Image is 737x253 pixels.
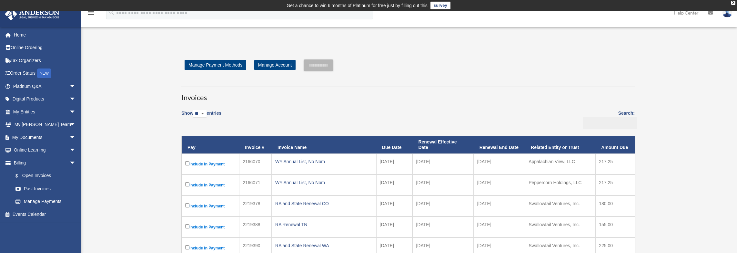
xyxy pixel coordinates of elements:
th: Due Date: activate to sort column ascending [376,136,413,153]
td: [DATE] [376,153,413,174]
h3: Invoices [181,87,635,103]
span: arrow_drop_down [69,144,82,157]
td: [DATE] [412,195,473,216]
span: arrow_drop_down [69,118,82,132]
td: Appalachian View, LLC [525,153,595,174]
a: My Entitiesarrow_drop_down [5,105,86,118]
a: Home [5,28,86,41]
td: [DATE] [474,174,525,195]
span: arrow_drop_down [69,93,82,106]
td: [DATE] [376,216,413,237]
a: Manage Payments [9,195,82,208]
td: 2219388 [239,216,272,237]
img: User Pic [722,8,732,17]
label: Include in Payment [185,160,236,168]
a: My [PERSON_NAME] Teamarrow_drop_down [5,118,86,131]
img: Anderson Advisors Platinum Portal [3,8,61,20]
td: 180.00 [595,195,635,216]
td: 217.25 [595,153,635,174]
i: search [108,9,115,16]
div: RA and State Renewal WA [275,241,373,250]
td: [DATE] [474,195,525,216]
td: Peppercorn Holdings, LLC [525,174,595,195]
input: Include in Payment [185,161,189,165]
div: close [731,1,735,5]
a: Platinum Q&Aarrow_drop_down [5,80,86,93]
div: RA Renewal TN [275,220,373,229]
input: Include in Payment [185,245,189,249]
div: NEW [37,69,51,78]
span: arrow_drop_down [69,156,82,170]
th: Renewal End Date: activate to sort column ascending [474,136,525,153]
td: [DATE] [412,216,473,237]
th: Invoice Name: activate to sort column ascending [272,136,376,153]
td: [DATE] [474,153,525,174]
th: Pay: activate to sort column descending [182,136,239,153]
a: menu [87,11,95,17]
td: 2219378 [239,195,272,216]
div: RA and State Renewal CO [275,199,373,208]
a: Events Calendar [5,208,86,221]
div: WY Annual List, No Nom [275,178,373,187]
a: Manage Payment Methods [185,60,246,70]
input: Search: [583,117,637,130]
label: Include in Payment [185,223,236,231]
label: Search: [581,109,635,129]
td: 2166070 [239,153,272,174]
th: Invoice #: activate to sort column ascending [239,136,272,153]
td: [DATE] [412,153,473,174]
a: Online Learningarrow_drop_down [5,144,86,157]
label: Include in Payment [185,202,236,210]
td: 2166071 [239,174,272,195]
a: Order StatusNEW [5,67,86,80]
a: Past Invoices [9,182,82,195]
span: arrow_drop_down [69,131,82,144]
label: Include in Payment [185,244,236,252]
td: Swallowtail Ventures, Inc. [525,195,595,216]
td: 217.25 [595,174,635,195]
a: $Open Invoices [9,169,79,183]
span: $ [19,172,22,180]
a: survey [430,2,450,9]
a: Tax Organizers [5,54,86,67]
label: Include in Payment [185,181,236,189]
a: Online Ordering [5,41,86,54]
td: [DATE] [376,195,413,216]
a: My Documentsarrow_drop_down [5,131,86,144]
span: arrow_drop_down [69,105,82,119]
td: 155.00 [595,216,635,237]
th: Related Entity or Trust: activate to sort column ascending [525,136,595,153]
div: Get a chance to win 6 months of Platinum for free just by filling out this [287,2,428,9]
select: Showentries [193,110,207,118]
input: Include in Payment [185,224,189,228]
input: Include in Payment [185,182,189,186]
span: arrow_drop_down [69,80,82,93]
a: Manage Account [254,60,296,70]
td: [DATE] [376,174,413,195]
label: Show entries [181,109,221,124]
th: Renewal Effective Date: activate to sort column ascending [412,136,473,153]
div: WY Annual List, No Nom [275,157,373,166]
td: [DATE] [474,216,525,237]
td: [DATE] [412,174,473,195]
i: menu [87,9,95,17]
a: Billingarrow_drop_down [5,156,82,169]
a: Digital Productsarrow_drop_down [5,93,86,106]
input: Include in Payment [185,203,189,207]
th: Amount Due: activate to sort column ascending [595,136,635,153]
td: Swallowtail Ventures, Inc. [525,216,595,237]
